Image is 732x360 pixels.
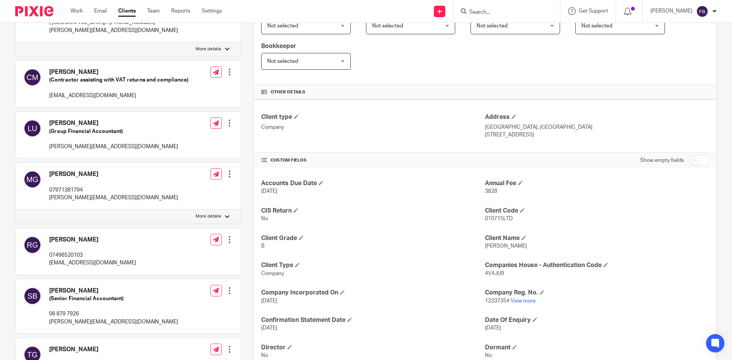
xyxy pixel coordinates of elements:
img: svg%3E [23,119,42,138]
span: [DATE] [261,325,277,331]
span: [DATE] [485,325,501,331]
h4: CUSTOM FIELDS [261,157,485,163]
h4: Dormant [485,344,709,352]
p: Company [261,123,485,131]
p: 07496520103 [49,251,136,259]
p: [PERSON_NAME][EMAIL_ADDRESS][DOMAIN_NAME] [49,194,178,202]
h4: Address [485,113,709,121]
img: svg%3E [23,170,42,189]
h4: [PERSON_NAME] [49,287,178,295]
h4: Confirmation Statement Date [261,316,485,324]
span: Not selected [581,23,612,29]
a: Team [147,7,160,15]
h4: Company Incorporated On [261,289,485,297]
a: View more [510,298,536,304]
span: No [261,216,268,221]
img: svg%3E [23,236,42,254]
span: Not selected [267,23,298,29]
h5: (Contractor assisting with VAT returns and compliance) [49,76,188,84]
h4: Client Name [485,234,709,242]
img: svg%3E [23,68,42,86]
p: [PERSON_NAME][EMAIL_ADDRESS][DOMAIN_NAME] [49,27,178,34]
h4: [PERSON_NAME] [49,119,178,127]
a: Reports [171,7,190,15]
span: Company [261,271,284,276]
p: [PERSON_NAME][EMAIL_ADDRESS][DOMAIN_NAME] [49,318,178,326]
p: More details [196,213,221,219]
a: Work [71,7,83,15]
input: Search [469,9,537,16]
h4: Client Grade [261,234,485,242]
h4: Client Code [485,207,709,215]
p: [EMAIL_ADDRESS][DOMAIN_NAME] [49,259,136,267]
h4: Client type [261,113,485,121]
p: 07971381794 [49,186,178,194]
span: Bookkeeper [261,43,296,49]
a: Email [94,7,107,15]
span: Not selected [372,23,403,29]
a: Settings [202,7,222,15]
h4: Company Reg. No. [485,289,709,297]
span: [DATE] [261,189,277,194]
h4: Companies House - Authentication Code [485,261,709,269]
label: Show empty fields [640,157,684,164]
span: Other details [271,89,305,95]
p: 06 879 7926 [49,310,178,318]
img: svg%3E [696,5,708,18]
span: Not selected [267,59,298,64]
span: Not selected [477,23,507,29]
p: [PERSON_NAME][EMAIL_ADDRESS][DOMAIN_NAME] [49,143,178,150]
span: No [261,353,268,358]
p: [STREET_ADDRESS] [485,131,709,139]
h4: [PERSON_NAME] [49,170,178,178]
h4: Date Of Enquiry [485,316,709,324]
p: More details [196,46,221,52]
span: 010715LTD [485,216,513,221]
h4: Client Type [261,261,485,269]
h4: [PERSON_NAME] [49,346,178,354]
h5: (Senior Financial Accountant) [49,295,178,302]
span: [DATE] [261,298,277,304]
h4: Director [261,344,485,352]
h4: CIS Return [261,207,485,215]
span: [PERSON_NAME] [485,243,527,249]
span: Get Support [579,8,608,14]
h4: [PERSON_NAME] [49,236,136,244]
p: [GEOGRAPHIC_DATA], [GEOGRAPHIC_DATA] [485,123,709,131]
img: svg%3E [23,287,42,305]
span: 3828 [485,189,497,194]
p: [EMAIL_ADDRESS][DOMAIN_NAME] [49,92,188,99]
span: B [261,243,265,249]
h4: Accounts Due Date [261,179,485,187]
a: Clients [118,7,136,15]
h4: [PERSON_NAME] [49,68,188,76]
p: [PERSON_NAME] [650,7,692,15]
span: 12337354 [485,298,509,304]
span: No [485,353,492,358]
h4: Annual Fee [485,179,709,187]
img: Pixie [15,6,53,16]
span: 4V4JU9 [485,271,504,276]
h5: (Group Financial Accountant) [49,128,178,135]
